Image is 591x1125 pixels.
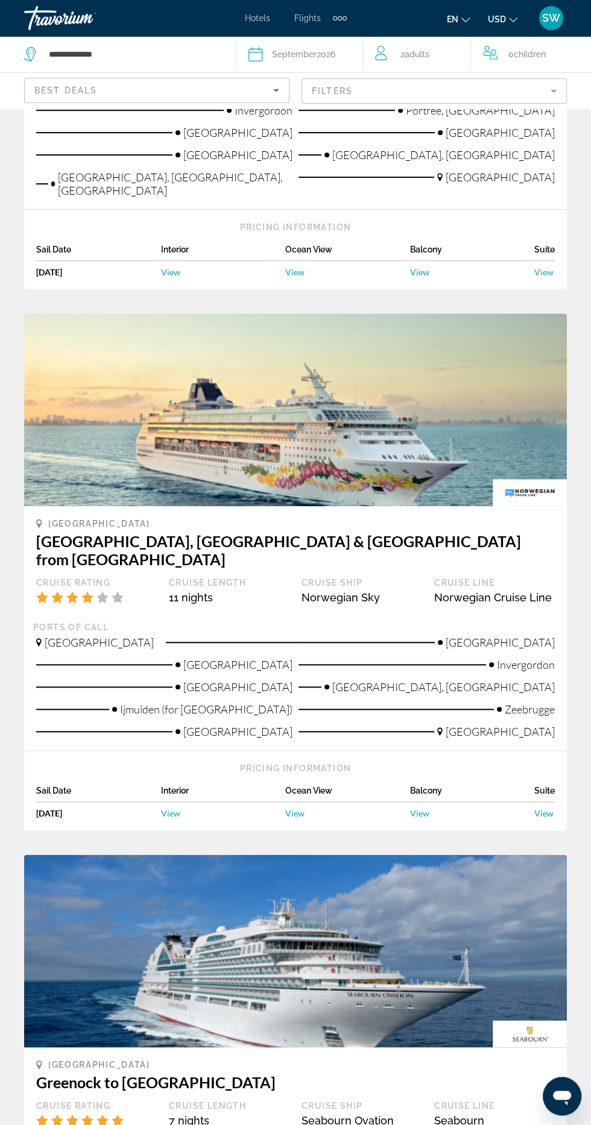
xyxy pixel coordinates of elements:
[410,245,535,261] div: Balcony
[161,245,286,261] div: Interior
[36,808,161,818] div: [DATE]
[58,171,292,197] span: [GEOGRAPHIC_DATA], [GEOGRAPHIC_DATA], [GEOGRAPHIC_DATA]
[161,786,286,802] div: Interior
[493,1020,567,1047] img: seabourn.gif
[302,591,422,604] div: Norwegian Sky
[285,808,305,818] span: View
[36,532,555,568] h3: [GEOGRAPHIC_DATA], [GEOGRAPHIC_DATA] & [GEOGRAPHIC_DATA] from [GEOGRAPHIC_DATA]
[36,786,161,802] div: Sail Date
[410,786,535,802] div: Balcony
[410,267,535,277] a: View
[235,104,292,117] span: Invergordon
[161,808,180,818] span: View
[536,5,567,31] button: User Menu
[272,46,335,63] div: 2026
[534,808,555,818] a: View
[434,1100,555,1111] div: Cruise Line
[183,148,292,161] span: [GEOGRAPHIC_DATA]
[245,13,270,23] a: Hotels
[447,14,458,24] span: en
[488,14,506,24] span: USD
[410,267,429,277] span: View
[161,808,286,818] a: View
[508,46,546,63] span: 0
[36,1073,555,1091] h3: Greenock to [GEOGRAPHIC_DATA]
[183,680,292,694] span: [GEOGRAPHIC_DATA]
[169,1100,289,1111] div: Cruise Length
[446,126,555,139] span: [GEOGRAPHIC_DATA]
[183,725,292,738] span: [GEOGRAPHIC_DATA]
[24,854,567,1047] img: 1595325387.png
[169,591,289,604] div: 11 nights
[36,1100,157,1111] div: Cruise Rating
[302,577,422,588] div: Cruise Ship
[542,12,560,24] span: SW
[36,763,555,774] div: Pricing Information
[120,703,292,716] span: Ijmuiden (for [GEOGRAPHIC_DATA])
[446,725,555,738] span: [GEOGRAPHIC_DATA]
[33,622,558,633] div: Ports of call
[302,78,567,104] button: Filter
[534,245,555,261] div: Suite
[400,46,429,63] span: 2
[36,267,161,277] div: [DATE]
[34,86,97,95] span: Best Deals
[161,267,286,277] a: View
[294,13,321,23] a: Flights
[332,148,555,161] span: [GEOGRAPHIC_DATA], [GEOGRAPHIC_DATA]
[285,267,305,277] span: View
[505,703,555,716] span: Zeebrugge
[434,591,555,604] div: Norwegian Cruise Line
[514,49,546,59] span: Children
[183,126,292,139] span: [GEOGRAPHIC_DATA]
[183,658,292,671] span: [GEOGRAPHIC_DATA]
[410,808,429,818] span: View
[36,245,161,261] div: Sail Date
[48,1060,150,1070] span: [GEOGRAPHIC_DATA]
[534,786,555,802] div: Suite
[497,658,555,671] span: Invergordon
[447,10,470,28] button: Change language
[285,808,410,818] a: View
[272,49,317,59] span: September
[161,267,180,277] span: View
[332,680,555,694] span: [GEOGRAPHIC_DATA], [GEOGRAPHIC_DATA]
[410,808,535,818] a: View
[36,577,157,588] div: Cruise Rating
[36,222,555,233] div: Pricing Information
[534,808,554,818] span: View
[285,245,410,261] div: Ocean View
[446,636,555,649] span: [GEOGRAPHIC_DATA]
[406,104,555,117] span: Portree, [GEOGRAPHIC_DATA]
[169,577,289,588] div: Cruise Length
[48,519,150,528] span: [GEOGRAPHIC_DATA]
[34,83,279,98] mat-select: Sort by
[543,1077,581,1115] iframe: Button to launch messaging window
[333,8,347,28] button: Extra navigation items
[488,10,517,28] button: Change currency
[493,479,567,506] img: ncl.gif
[24,313,567,506] img: 1610013881.png
[405,49,429,59] span: Adults
[248,36,350,72] button: September2026
[363,36,591,72] button: Travelers: 2 adults, 0 children
[434,577,555,588] div: Cruise Line
[534,267,555,277] a: View
[446,171,555,184] span: [GEOGRAPHIC_DATA]
[24,2,145,34] a: Travorium
[285,267,410,277] a: View
[302,1100,422,1111] div: Cruise Ship
[45,636,154,649] span: [GEOGRAPHIC_DATA]
[534,267,554,277] span: View
[285,786,410,802] div: Ocean View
